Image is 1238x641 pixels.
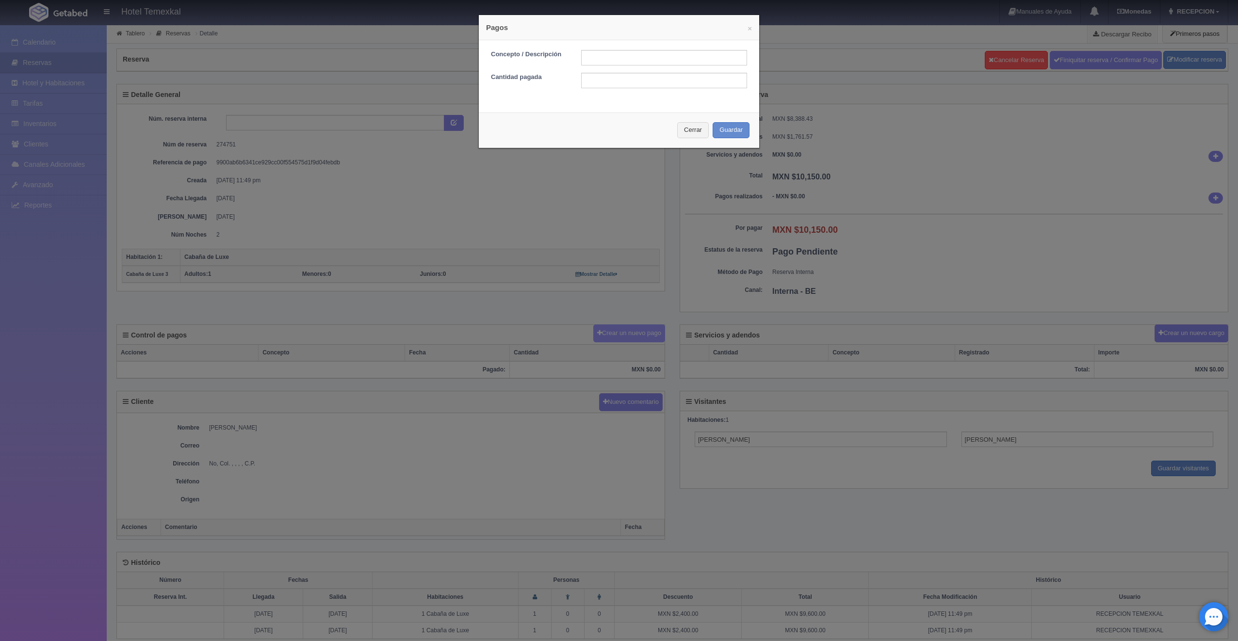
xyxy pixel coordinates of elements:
button: Guardar [713,122,749,138]
label: Cantidad pagada [484,73,574,82]
h4: Pagos [486,22,752,32]
button: Cerrar [677,122,709,138]
label: Concepto / Descripción [484,50,574,59]
button: × [748,25,752,32]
